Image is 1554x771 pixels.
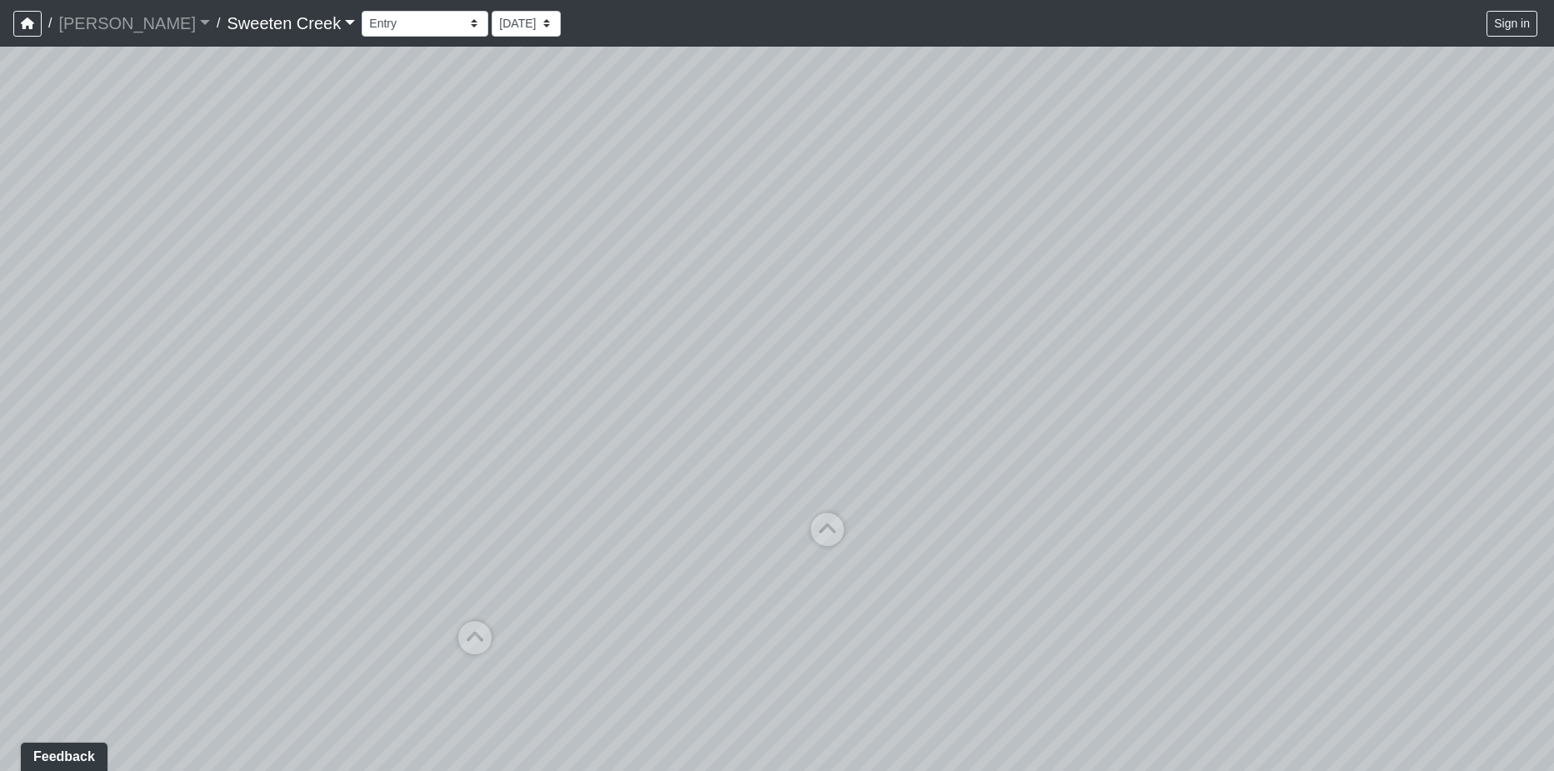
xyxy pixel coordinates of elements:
[42,7,58,40] span: /
[12,738,111,771] iframe: Ybug feedback widget
[58,7,210,40] a: [PERSON_NAME]
[227,7,355,40] a: Sweeten Creek
[210,7,227,40] span: /
[1487,11,1537,37] button: Sign in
